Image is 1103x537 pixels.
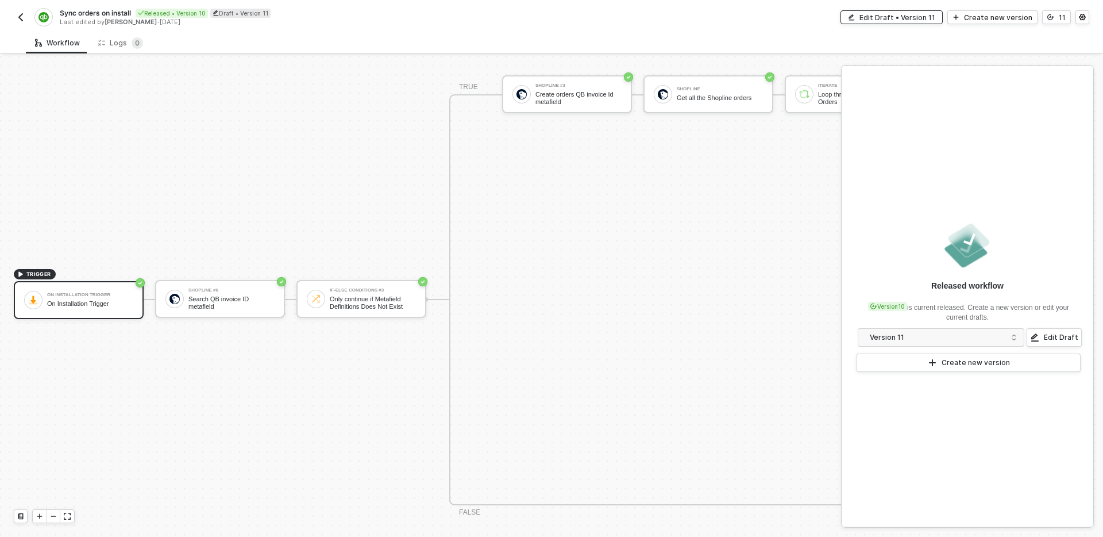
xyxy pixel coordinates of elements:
span: icon-settings [1079,14,1086,21]
span: icon-play [952,14,959,21]
img: icon [516,89,527,99]
div: Shopline #6 [188,288,275,293]
div: Edit Draft • Version 11 [859,13,935,22]
img: integration-icon [38,12,48,22]
div: is current released. Create a new version or edit your current drafts. [855,296,1079,323]
div: On Installation Trigger [47,300,133,308]
span: icon-edit [848,14,855,21]
span: icon-success-page [136,278,145,287]
div: Edit Draft [1044,333,1078,342]
img: icon [311,294,321,304]
span: icon-play [36,513,43,520]
img: released.png [942,220,993,271]
button: Edit Draft • Version 11 [840,10,943,24]
span: icon-play [17,271,24,278]
span: icon-success-page [277,277,286,286]
div: Create new version [942,358,1010,367]
span: icon-success-page [624,72,633,82]
div: TRUE [459,82,478,93]
sup: 0 [132,37,143,49]
img: icon [658,89,668,99]
div: FALSE [459,507,480,518]
div: Loop through Shopline: data - Orders [818,91,904,105]
div: Version 10 [868,302,907,311]
div: Last edited by - [DATE] [60,18,550,26]
div: Create orders QB invoice Id metafield [535,91,622,105]
span: icon-play [928,358,937,367]
div: Version 11 [870,331,1005,344]
div: Get all the Shopline orders [677,94,763,102]
img: icon [28,295,38,305]
div: Released workflow [931,280,1004,291]
span: icon-success-page [418,277,427,286]
span: [PERSON_NAME] [105,18,157,26]
span: icon-expand [64,513,71,520]
div: 11 [1059,13,1066,22]
div: Shopline [677,87,763,91]
span: icon-minus [50,513,57,520]
div: On Installation Trigger [47,293,133,297]
img: icon [799,89,809,99]
button: Create new version [857,354,1081,372]
span: icon-versioning [1047,14,1054,21]
div: Iterate [818,83,904,88]
span: Sync orders on install [60,8,131,18]
span: icon-edit [1030,333,1039,342]
span: icon-success-page [765,72,774,82]
div: Only continue if Metafield Definitions Does Not Exist [330,296,416,310]
button: 11 [1042,10,1071,24]
button: back [14,10,28,24]
img: back [16,13,25,22]
span: icon-versioning [870,303,877,310]
div: Search QB invoice ID metafield [188,296,275,310]
button: Create new version [947,10,1038,24]
span: TRIGGER [26,270,51,279]
span: icon-edit [213,10,219,16]
button: Edit Draft [1027,328,1082,347]
div: Released • Version 10 [136,9,208,18]
div: Logs [98,37,143,49]
div: Draft • Version 11 [210,9,271,18]
div: If-Else Conditions #3 [330,288,416,293]
div: Create new version [964,13,1032,22]
img: icon [169,294,180,304]
div: Shopline #3 [535,83,622,88]
div: Workflow [35,39,80,48]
